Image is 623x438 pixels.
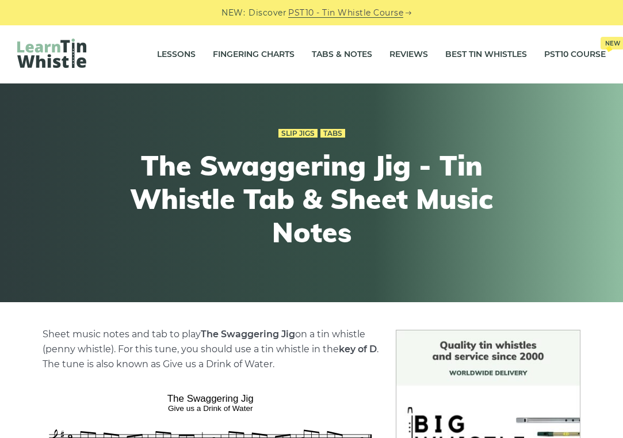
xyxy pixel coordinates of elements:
a: Fingering Charts [213,40,295,69]
p: Sheet music notes and tab to play on a tin whistle (penny whistle). For this tune, you should use... [43,327,379,372]
a: Tabs & Notes [312,40,372,69]
h1: The Swaggering Jig - Tin Whistle Tab & Sheet Music Notes [100,149,523,249]
img: LearnTinWhistle.com [17,39,86,68]
a: Best Tin Whistles [445,40,527,69]
a: Reviews [389,40,428,69]
strong: The Swaggering Jig [201,329,295,340]
a: Lessons [157,40,196,69]
a: Slip Jigs [278,129,318,138]
a: PST10 CourseNew [544,40,606,69]
a: Tabs [320,129,345,138]
strong: key of D [339,344,377,355]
